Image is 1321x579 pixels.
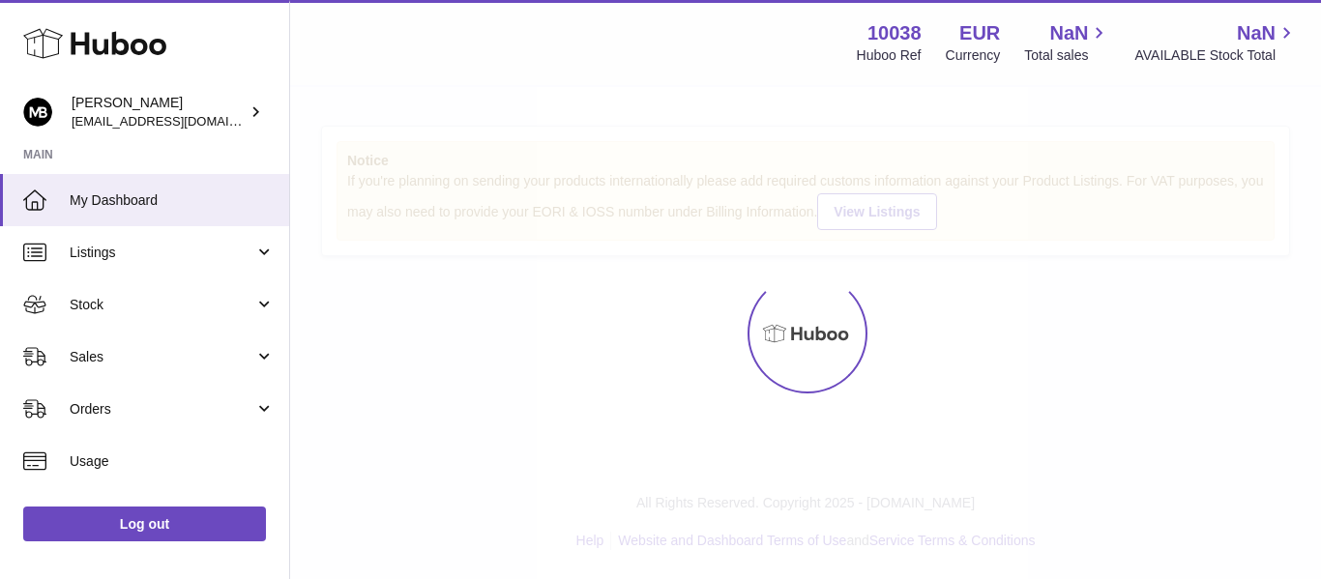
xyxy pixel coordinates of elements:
[857,46,922,65] div: Huboo Ref
[72,94,246,130] div: [PERSON_NAME]
[1134,46,1298,65] span: AVAILABLE Stock Total
[1237,20,1276,46] span: NaN
[1049,20,1088,46] span: NaN
[70,400,254,419] span: Orders
[70,191,275,210] span: My Dashboard
[72,113,284,129] span: [EMAIL_ADDRESS][DOMAIN_NAME]
[70,452,275,471] span: Usage
[1024,46,1110,65] span: Total sales
[959,20,1000,46] strong: EUR
[70,348,254,366] span: Sales
[1024,20,1110,65] a: NaN Total sales
[23,507,266,541] a: Log out
[867,20,922,46] strong: 10038
[946,46,1001,65] div: Currency
[23,98,52,127] img: hi@margotbardot.com
[70,244,254,262] span: Listings
[70,296,254,314] span: Stock
[1134,20,1298,65] a: NaN AVAILABLE Stock Total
